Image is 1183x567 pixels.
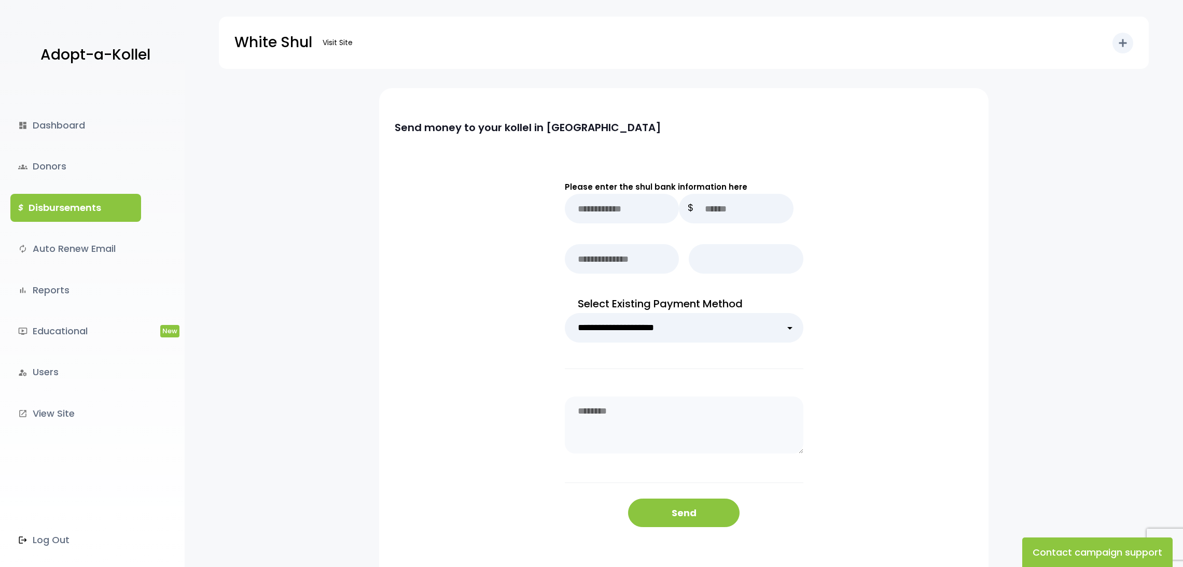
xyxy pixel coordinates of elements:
[18,121,27,130] i: dashboard
[10,194,141,222] a: $Disbursements
[18,327,27,336] i: ondemand_video
[10,111,141,139] a: dashboardDashboard
[679,194,702,223] p: $
[10,317,141,345] a: ondemand_videoEducationalNew
[10,152,141,180] a: groupsDonors
[40,42,150,68] p: Adopt-a-Kollel
[18,368,27,377] i: manage_accounts
[10,276,141,304] a: bar_chartReports
[1112,33,1133,53] button: add
[565,294,803,313] p: Select Existing Payment Method
[160,325,179,337] span: New
[395,119,948,136] p: Send money to your kollel in [GEOGRAPHIC_DATA]
[1117,37,1129,49] i: add
[18,201,23,216] i: $
[234,30,312,55] p: White Shul
[10,400,141,428] a: launchView Site
[10,526,141,554] a: Log Out
[10,358,141,386] a: manage_accountsUsers
[1022,537,1173,567] button: Contact campaign support
[18,286,27,295] i: bar_chart
[35,30,150,80] a: Adopt-a-Kollel
[18,162,27,172] span: groups
[317,33,358,53] a: Visit Site
[18,244,27,253] i: autorenew
[628,499,740,527] button: Send
[565,180,803,194] p: Please enter the shul bank information here
[18,409,27,418] i: launch
[10,235,141,263] a: autorenewAuto Renew Email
